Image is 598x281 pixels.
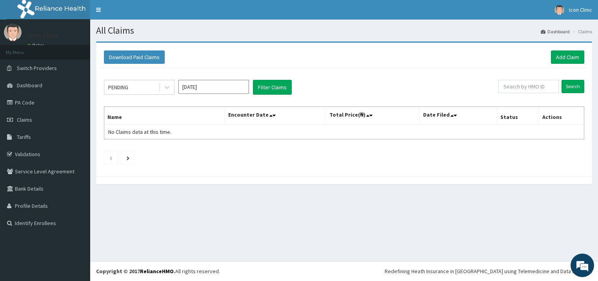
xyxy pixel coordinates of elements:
[108,128,171,135] span: No Claims data at this time.
[178,80,249,94] input: Select Month and Year
[17,65,57,72] span: Switch Providers
[551,50,584,64] a: Add Claim
[539,107,584,125] th: Actions
[554,5,564,15] img: User Image
[326,107,420,125] th: Total Price(₦)
[96,268,175,275] strong: Copyright © 2017 .
[17,82,42,89] span: Dashboard
[27,32,59,39] p: Icon Clinic
[127,154,129,161] a: Next page
[253,80,292,95] button: Filter Claims
[420,107,497,125] th: Date Filed
[140,268,174,275] a: RelianceHMO
[562,80,584,93] input: Search
[108,83,128,91] div: PENDING
[90,261,598,281] footer: All rights reserved.
[104,107,225,125] th: Name
[569,6,592,13] span: Icon Clinic
[27,43,46,48] a: Online
[96,25,592,36] h1: All Claims
[104,50,165,64] button: Download Paid Claims
[497,107,539,125] th: Status
[17,133,31,140] span: Tariffs
[541,28,570,35] a: Dashboard
[4,23,22,41] img: User Image
[385,267,592,275] div: Redefining Heath Insurance in [GEOGRAPHIC_DATA] using Telemedicine and Data Science!
[571,28,592,35] li: Claims
[109,154,113,161] a: Previous page
[225,107,326,125] th: Encounter Date
[17,116,32,123] span: Claims
[498,80,559,93] input: Search by HMO ID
